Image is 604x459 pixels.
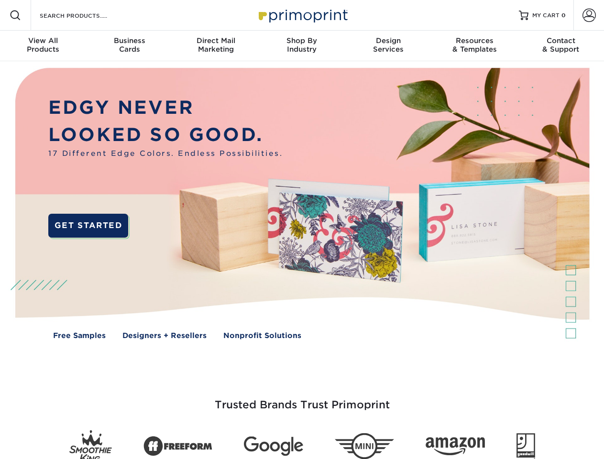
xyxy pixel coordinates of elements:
a: Shop ByIndustry [259,31,345,61]
span: Design [345,36,431,45]
a: Free Samples [53,330,106,341]
span: Contact [518,36,604,45]
h3: Trusted Brands Trust Primoprint [22,376,582,423]
a: Contact& Support [518,31,604,61]
span: Business [86,36,172,45]
a: Designers + Resellers [122,330,207,341]
a: Resources& Templates [431,31,517,61]
span: 17 Different Edge Colors. Endless Possibilities. [48,148,283,159]
p: EDGY NEVER [48,94,283,121]
img: Goodwill [516,433,535,459]
div: Marketing [173,36,259,54]
div: Industry [259,36,345,54]
input: SEARCH PRODUCTS..... [39,10,132,21]
span: Shop By [259,36,345,45]
a: Nonprofit Solutions [223,330,301,341]
div: & Templates [431,36,517,54]
a: GET STARTED [48,214,128,238]
a: BusinessCards [86,31,172,61]
img: Google [244,437,303,456]
span: MY CART [532,11,560,20]
div: Services [345,36,431,54]
p: LOOKED SO GOOD. [48,121,283,149]
div: Cards [86,36,172,54]
a: DesignServices [345,31,431,61]
span: Resources [431,36,517,45]
a: Direct MailMarketing [173,31,259,61]
span: 0 [561,12,566,19]
span: Direct Mail [173,36,259,45]
div: & Support [518,36,604,54]
img: Amazon [426,437,485,456]
img: Primoprint [254,5,350,25]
